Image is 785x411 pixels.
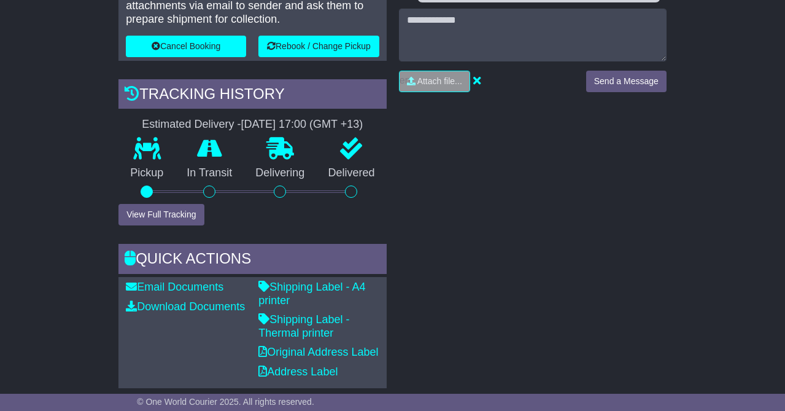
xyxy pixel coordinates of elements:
a: Email Documents [126,281,223,293]
button: Send a Message [586,71,667,92]
a: Download Documents [126,300,245,313]
span: © One World Courier 2025. All rights reserved. [137,397,314,407]
p: Delivering [244,166,316,180]
a: Original Address Label [258,346,378,358]
div: [DATE] 17:00 (GMT +13) [241,118,363,131]
a: Shipping Label - Thermal printer [258,313,349,339]
p: In Transit [175,166,244,180]
div: Tracking history [118,79,386,112]
button: Rebook / Change Pickup [258,36,379,57]
button: Cancel Booking [126,36,246,57]
a: Shipping Label - A4 printer [258,281,365,307]
p: Delivered [316,166,386,180]
div: Quick Actions [118,244,386,277]
div: Estimated Delivery - [118,118,386,131]
button: View Full Tracking [118,204,204,225]
p: Pickup [118,166,175,180]
a: Address Label [258,366,338,378]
